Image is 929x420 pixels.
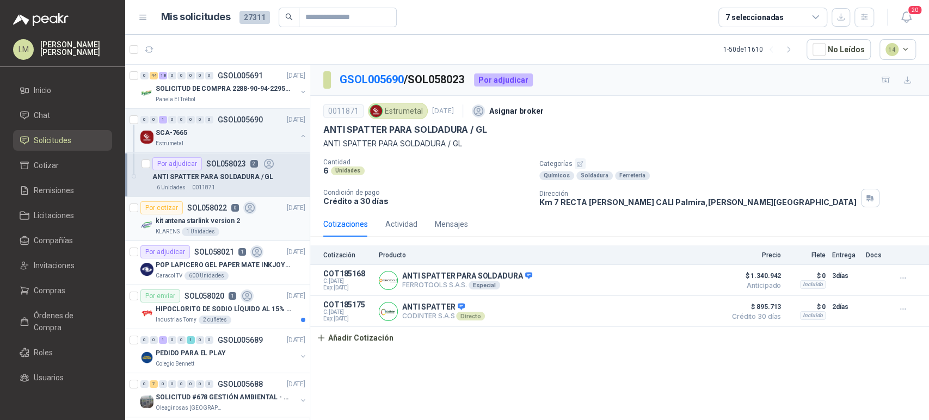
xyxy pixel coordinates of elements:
[34,285,65,297] span: Compras
[727,251,781,259] p: Precio
[156,95,195,104] p: Panela El Trébol
[907,5,922,15] span: 20
[156,139,183,148] p: Estrumetal
[140,378,307,412] a: 0 7 0 0 0 0 0 0 GSOL005688[DATE] Company LogoSOLICITUD #678 GESTIÓN AMBIENTAL - TUMACOOleaginosas...
[13,105,112,126] a: Chat
[152,172,273,182] p: ANTI SPATTER PARA SOLDADURA / GL
[725,11,784,23] div: 7 seleccionadas
[287,247,305,257] p: [DATE]
[205,116,213,123] div: 0
[161,9,231,25] h1: Mis solicitudes
[370,105,382,117] img: Company Logo
[150,72,158,79] div: 44
[140,201,183,214] div: Por cotizar
[13,180,112,201] a: Remisiones
[539,158,925,169] p: Categorías
[13,280,112,301] a: Compras
[323,158,531,166] p: Cantidad
[379,271,397,289] img: Company Logo
[150,380,158,388] div: 7
[140,87,153,100] img: Company Logo
[13,13,69,26] img: Logo peakr
[140,380,149,388] div: 0
[287,291,305,301] p: [DATE]
[727,269,781,282] span: $ 1.340.942
[340,73,404,86] a: GSOL005690
[615,171,650,180] div: Ferretería
[238,248,246,256] p: 1
[323,218,368,230] div: Cotizaciones
[832,269,859,282] p: 3 días
[13,342,112,363] a: Roles
[192,183,215,192] p: 0011871
[239,11,270,24] span: 27311
[539,171,574,180] div: Químicos
[152,157,202,170] div: Por adjudicar
[206,160,246,168] p: SOL058023
[250,160,258,168] p: 2
[402,302,485,312] p: ANTI SPATTER
[34,347,53,359] span: Roles
[194,248,234,256] p: SOL058021
[156,260,291,270] p: POP LAPICERO GEL PAPER MATE INKJOY 0.7 (Revisar el adjunto)
[177,336,186,344] div: 0
[34,372,64,384] span: Usuarios
[34,84,51,96] span: Inicio
[140,113,307,148] a: 0 0 1 0 0 0 0 0 GSOL005690[DATE] Company LogoSCA-7665Estrumetal
[379,251,720,259] p: Producto
[156,84,291,94] p: SOLICITUD DE COMPRA 2288-90-94-2295-96-2301-02-04
[159,380,167,388] div: 0
[187,380,195,388] div: 0
[800,311,826,320] div: Incluido
[323,104,364,118] div: 0011871
[218,380,263,388] p: GSOL005688
[231,204,239,212] p: 0
[156,216,240,226] p: kit antena starlink version 2
[800,280,826,289] div: Incluido
[196,116,204,123] div: 0
[323,309,372,316] span: C: [DATE]
[788,300,826,313] p: $ 0
[199,316,231,324] div: 2 cuñetes
[156,348,226,359] p: PEDIDO PARA EL PLAY
[140,72,149,79] div: 0
[287,379,305,390] p: [DATE]
[140,336,149,344] div: 0
[168,72,176,79] div: 0
[140,333,307,368] a: 0 0 1 0 0 1 0 0 GSOL005689[DATE] Company LogoPEDIDO PARA EL PLAYColegio Bennett
[456,312,485,320] div: Directo
[539,197,857,207] p: Km 7 RECTA [PERSON_NAME] CALI Palmira , [PERSON_NAME][GEOGRAPHIC_DATA]
[156,392,291,403] p: SOLICITUD #678 GESTIÓN AMBIENTAL - TUMACO
[177,72,186,79] div: 0
[140,395,153,408] img: Company Logo
[323,300,372,309] p: COT185175
[469,281,500,289] div: Especial
[866,251,888,259] p: Docs
[323,166,329,175] p: 6
[13,305,112,338] a: Órdenes de Compra
[13,155,112,176] a: Cotizar
[125,153,310,197] a: Por adjudicarSOL0580232ANTI SPATTER PARA SOLDADURA / GL6 Unidades0011871
[205,380,213,388] div: 0
[323,316,372,322] span: Exp: [DATE]
[13,80,112,101] a: Inicio
[310,327,399,349] button: Añadir Cotización
[152,183,190,192] div: 6 Unidades
[323,285,372,291] span: Exp: [DATE]
[156,404,224,412] p: Oleaginosas [GEOGRAPHIC_DATA][PERSON_NAME]
[159,72,167,79] div: 18
[727,282,781,289] span: Anticipado
[788,251,826,259] p: Flete
[402,312,485,320] p: CODINTER S.A.S
[156,316,196,324] p: Industrias Tomy
[285,13,293,21] span: search
[156,271,182,280] p: Caracol TV
[184,271,229,280] div: 600 Unidades
[832,300,859,313] p: 2 días
[323,269,372,278] p: COT185168
[13,367,112,388] a: Usuarios
[287,203,305,213] p: [DATE]
[323,189,531,196] p: Condición de pago
[832,251,859,259] p: Entrega
[125,285,310,329] a: Por enviarSOL0580201[DATE] Company LogoHIPOCLORITO DE SODIO LÍQUIDO AL 15% CONT NETO 20LIndustria...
